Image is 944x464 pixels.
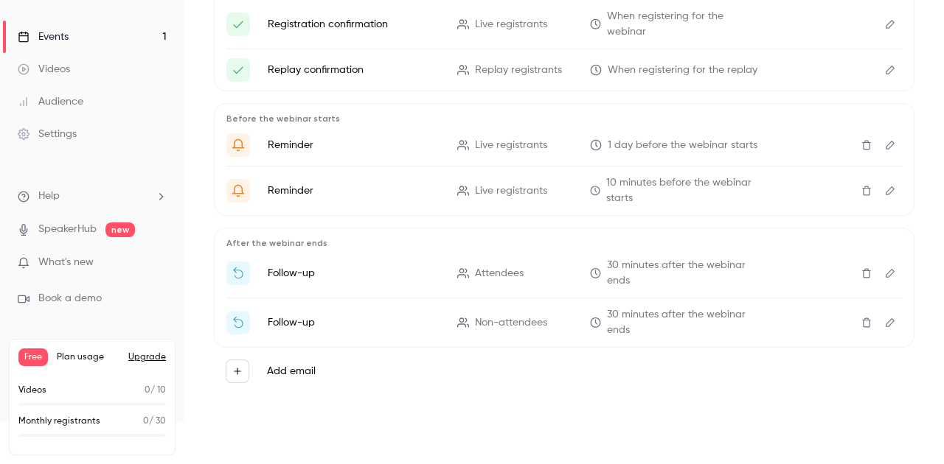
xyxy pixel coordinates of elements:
button: Delete [855,133,878,157]
div: Audience [18,94,83,109]
label: Add email [267,364,316,379]
button: Delete [855,179,878,203]
li: Here's your access link to {{ event_name }}! [226,58,902,82]
span: 1 day before the webinar starts [608,138,757,153]
button: Edit [878,179,902,203]
p: / 30 [143,415,166,428]
span: Help [38,189,60,204]
li: Get Ready for '{{ event_name }}' tomorrow! [226,133,902,157]
span: 10 minutes before the webinar starts [606,175,762,206]
span: Live registrants [475,183,547,199]
p: Videos [18,384,46,397]
button: Edit [878,311,902,334]
button: Upgrade [128,351,166,363]
p: Before the webinar starts [226,113,902,124]
p: Registration confirmation [268,17,440,32]
p: Reminder [268,183,440,198]
p: Reminder [268,138,440,152]
span: Non-attendees [475,315,547,331]
button: Delete [855,261,878,285]
span: Attendees [475,266,524,281]
span: 0 [145,386,150,395]
p: Follow-up [268,315,440,330]
li: Watch the replay of {{ event_name }} [226,307,902,338]
button: Delete [855,311,878,334]
span: 30 minutes after the webinar ends [607,258,762,289]
button: Edit [878,261,902,285]
span: 30 minutes after the webinar ends [607,307,762,338]
span: What's new [38,255,94,270]
span: 0 [143,417,149,426]
button: Edit [878,13,902,36]
button: Edit [878,133,902,157]
li: help-dropdown-opener [18,189,167,204]
span: Plan usage [57,351,119,363]
p: Replay confirmation [268,63,440,77]
button: Edit [878,58,902,82]
li: Thanks for attending {{ event_name }} [226,258,902,289]
span: new [105,222,135,237]
p: / 10 [145,384,166,397]
div: Videos [18,62,70,77]
li: Here's your access link to {{ event_name }}! [226,9,902,40]
div: Settings [18,127,77,141]
span: Live registrants [475,138,547,153]
p: Monthly registrants [18,415,100,428]
span: Book a demo [38,291,102,306]
p: After the webinar ends [226,237,902,249]
span: When registering for the replay [608,63,757,78]
span: Live registrants [475,17,547,32]
div: Events [18,29,69,44]
span: Free [18,348,48,366]
a: SpeakerHub [38,222,97,237]
li: {{ event_name }} is about to go live [226,175,902,206]
p: Follow-up [268,266,440,281]
span: When registering for the webinar [607,9,762,40]
span: Replay registrants [475,63,562,78]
